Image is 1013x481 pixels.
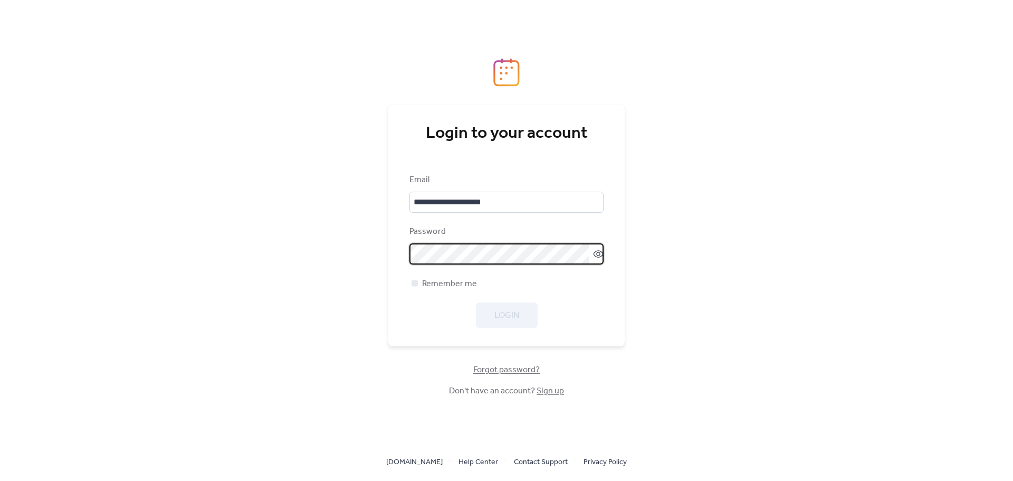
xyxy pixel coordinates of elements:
span: [DOMAIN_NAME] [386,456,443,469]
a: Help Center [458,455,498,468]
a: Sign up [537,383,564,399]
span: Forgot password? [473,364,540,376]
span: Don't have an account? [449,385,564,398]
div: Login to your account [409,123,604,144]
a: Contact Support [514,455,568,468]
span: Contact Support [514,456,568,469]
span: Remember me [422,278,477,290]
div: Email [409,174,601,186]
span: Help Center [458,456,498,469]
span: Privacy Policy [584,456,627,469]
a: [DOMAIN_NAME] [386,455,443,468]
img: logo [493,58,520,87]
div: Password [409,225,601,238]
a: Privacy Policy [584,455,627,468]
a: Forgot password? [473,367,540,373]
